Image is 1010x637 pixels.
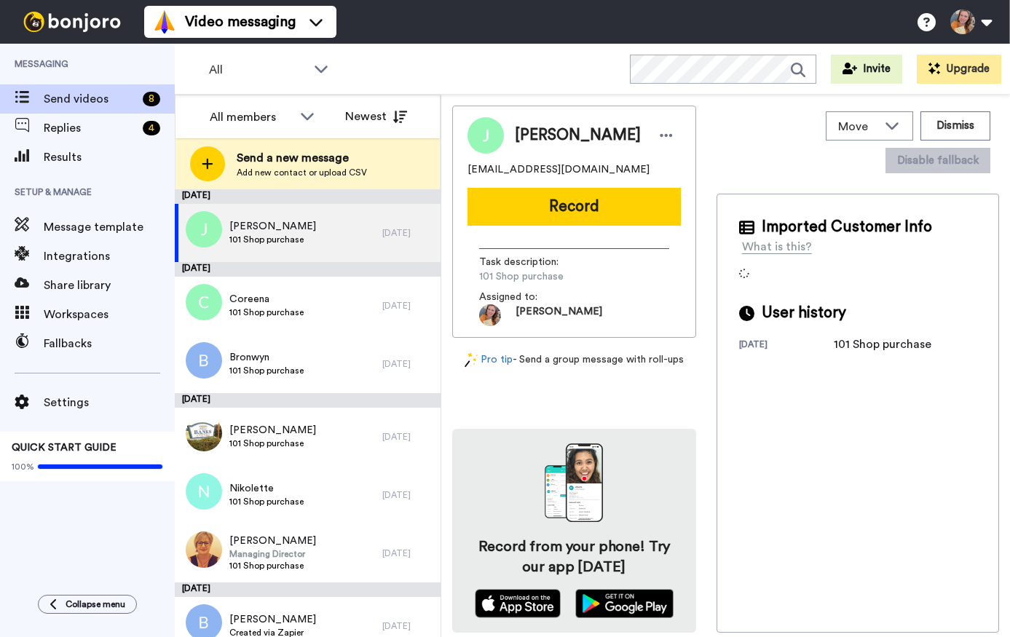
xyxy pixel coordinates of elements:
[834,336,931,353] div: 101 Shop purchase
[186,415,222,451] img: c4b4c7c8-11d4-48be-ae3f-c4c35cf84f21.jpg
[475,589,561,618] img: appstore
[44,149,175,166] span: Results
[175,189,441,204] div: [DATE]
[479,269,618,284] span: 101 Shop purchase
[229,292,304,306] span: Coreena
[44,335,175,352] span: Fallbacks
[44,119,137,137] span: Replies
[44,218,175,236] span: Message template
[175,393,441,408] div: [DATE]
[237,149,367,167] span: Send a new message
[237,167,367,178] span: Add new contact or upload CSV
[186,531,222,568] img: 44df50bf-f8c3-4c5e-aa67-0ac8e1a21a83.jpg
[739,339,834,353] div: [DATE]
[143,92,160,106] div: 8
[186,473,222,510] img: n.png
[479,290,581,304] span: Assigned to:
[382,489,433,501] div: [DATE]
[467,117,504,154] img: Image of Julie
[885,148,990,173] button: Disable fallback
[210,108,293,126] div: All members
[17,12,127,32] img: bj-logo-header-white.svg
[185,12,296,32] span: Video messaging
[175,582,441,597] div: [DATE]
[153,10,176,33] img: vm-color.svg
[44,306,175,323] span: Workspaces
[479,255,581,269] span: Task description :
[838,118,877,135] span: Move
[44,90,137,108] span: Send videos
[209,61,307,79] span: All
[12,461,34,472] span: 100%
[382,547,433,559] div: [DATE]
[515,124,641,146] span: [PERSON_NAME]
[762,302,846,324] span: User history
[44,248,175,265] span: Integrations
[229,548,316,560] span: Managing Director
[229,612,316,627] span: [PERSON_NAME]
[44,277,175,294] span: Share library
[175,262,441,277] div: [DATE]
[229,365,304,376] span: 101 Shop purchase
[38,595,137,614] button: Collapse menu
[229,350,304,365] span: Bronwyn
[229,306,304,318] span: 101 Shop purchase
[762,216,932,238] span: Imported Customer Info
[229,423,316,438] span: [PERSON_NAME]
[229,534,316,548] span: [PERSON_NAME]
[382,227,433,239] div: [DATE]
[467,162,650,177] span: [EMAIL_ADDRESS][DOMAIN_NAME]
[479,304,501,326] img: AOh14GjvhVTMkAQedjywxEitGyeUnkSMaNjcNcaBRFe7=s96-c
[382,620,433,632] div: [DATE]
[516,304,602,326] span: [PERSON_NAME]
[229,219,316,234] span: [PERSON_NAME]
[229,234,316,245] span: 101 Shop purchase
[186,284,222,320] img: c.png
[467,537,682,577] h4: Record from your phone! Try our app [DATE]
[465,352,513,368] a: Pro tip
[229,481,304,496] span: Nikolette
[334,102,418,131] button: Newest
[382,431,433,443] div: [DATE]
[229,438,316,449] span: 101 Shop purchase
[831,55,902,84] button: Invite
[917,55,1001,84] button: Upgrade
[382,300,433,312] div: [DATE]
[382,358,433,370] div: [DATE]
[143,121,160,135] div: 4
[12,443,117,453] span: QUICK START GUIDE
[920,111,990,141] button: Dismiss
[229,560,316,571] span: 101 Shop purchase
[186,211,222,248] img: j.png
[44,394,175,411] span: Settings
[545,443,603,522] img: download
[186,342,222,379] img: b.png
[742,238,812,256] div: What is this?
[66,598,125,610] span: Collapse menu
[467,188,681,226] button: Record
[465,352,478,368] img: magic-wand.svg
[452,352,696,368] div: - Send a group message with roll-ups
[575,589,674,618] img: playstore
[229,496,304,507] span: 101 Shop purchase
